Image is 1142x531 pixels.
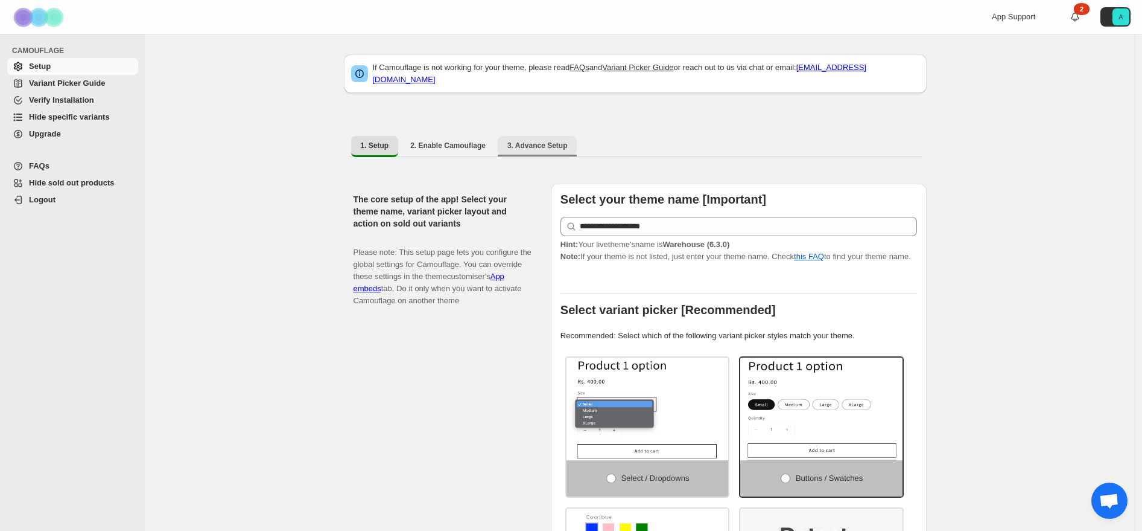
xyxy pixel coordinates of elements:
b: Select your theme name [Important] [560,193,766,206]
a: Open chat [1091,483,1128,519]
span: Select / Dropdowns [621,474,690,483]
span: 3. Advance Setup [507,141,568,150]
a: 2 [1069,11,1081,23]
b: Select variant picker [Recommended] [560,303,776,317]
a: Variant Picker Guide [7,75,138,92]
h2: The core setup of the app! Select your theme name, variant picker layout and action on sold out v... [354,193,531,230]
strong: Hint: [560,240,579,249]
span: 1. Setup [361,141,389,150]
p: If your theme is not listed, just enter your theme name. Check to find your theme name. [560,239,917,263]
a: Logout [7,191,138,208]
a: Variant Picker Guide [602,63,673,72]
span: Logout [29,195,56,204]
p: If Camouflage is not working for your theme, please read and or reach out to us via chat or email: [373,62,919,86]
span: Avatar with initials A [1112,8,1129,25]
span: Setup [29,62,51,71]
span: Upgrade [29,129,61,138]
a: FAQs [7,158,138,175]
span: Hide sold out products [29,178,115,187]
a: FAQs [569,63,589,72]
text: A [1118,13,1123,21]
span: Your live theme's name is [560,240,729,249]
a: this FAQ [794,252,824,261]
div: 2 [1074,3,1090,15]
button: Avatar with initials A [1100,7,1131,27]
a: Hide sold out products [7,175,138,191]
a: Hide specific variants [7,109,138,126]
img: Select / Dropdowns [566,358,729,460]
a: Upgrade [7,126,138,143]
strong: Note: [560,252,580,261]
a: Verify Installation [7,92,138,109]
p: Please note: This setup page lets you configure the global settings for Camouflage. You can overr... [354,234,531,307]
img: Buttons / Swatches [740,358,902,460]
span: App Support [992,12,1035,21]
p: Recommended: Select which of the following variant picker styles match your theme. [560,330,917,342]
span: Verify Installation [29,95,94,105]
strong: Warehouse (6.3.0) [662,240,729,249]
span: Buttons / Swatches [796,474,863,483]
span: 2. Enable Camouflage [410,141,486,150]
span: Variant Picker Guide [29,79,105,88]
img: Camouflage [10,1,70,34]
span: Hide specific variants [29,112,110,121]
a: Setup [7,58,138,75]
span: CAMOUFLAGE [12,46,139,56]
span: FAQs [29,161,49,170]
